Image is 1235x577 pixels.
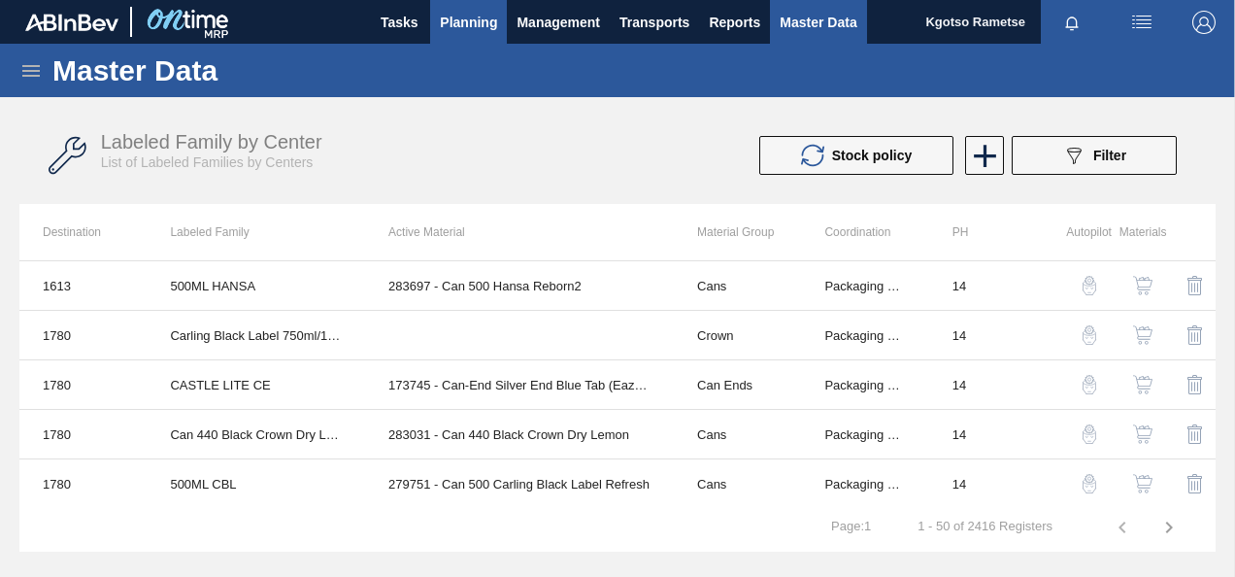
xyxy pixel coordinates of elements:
[1012,136,1177,175] button: Filter
[674,204,801,260] th: Material Group
[365,204,674,260] th: Active Material
[1110,204,1163,260] th: Materials
[780,11,856,34] span: Master Data
[52,59,397,82] h1: Master Data
[19,410,147,459] td: 1780
[759,136,963,175] div: Update stock policy
[1133,474,1152,493] img: shopping-cart-icon
[1184,472,1207,495] img: delete-icon
[674,459,801,509] td: Cans
[147,311,365,360] td: Carling Black Label 750ml/1LTR
[674,410,801,459] td: Cans
[929,261,1056,311] td: 14
[801,410,928,459] td: Packaging Materials
[1172,460,1218,507] button: delete-icon
[619,11,689,34] span: Transports
[1172,361,1216,408] div: Delete Labeled Family X Center
[1080,474,1099,493] img: auto-pilot-icon
[1066,262,1110,309] div: Autopilot Configuration
[1066,460,1113,507] button: auto-pilot-icon
[801,261,928,311] td: Packaging Materials
[365,459,674,509] td: 279751 - Can 500 Carling Black Label Refresh
[19,360,147,410] td: 1780
[1080,375,1099,394] img: auto-pilot-icon
[1172,312,1216,358] div: Delete Labeled Family X Center
[801,360,928,410] td: Packaging Materials
[1119,460,1166,507] button: shopping-cart-icon
[378,11,420,34] span: Tasks
[1056,204,1110,260] th: Autopilot
[1184,323,1207,347] img: delete-icon
[1184,274,1207,297] img: delete-icon
[1066,262,1113,309] button: auto-pilot-icon
[1066,361,1110,408] div: Autopilot Configuration
[929,410,1056,459] td: 14
[674,261,801,311] td: Cans
[1066,411,1110,458] div: Autopilot Configuration
[147,261,365,311] td: 500ML HANSA
[365,410,674,459] td: 283031 - Can 440 Black Crown Dry Lemon
[517,11,600,34] span: Management
[929,311,1056,360] td: 14
[1066,460,1110,507] div: Autopilot Configuration
[1066,361,1113,408] button: auto-pilot-icon
[440,11,497,34] span: Planning
[929,459,1056,509] td: 14
[1119,460,1163,507] div: View Materials
[147,360,365,410] td: CASTLE LITE CE
[1172,262,1218,309] button: delete-icon
[25,14,118,31] img: TNhmsLtSVTkK8tSr43FrP2fwEKptu5GPRR3wAAAABJRU5ErkJggg==
[832,148,912,163] span: Stock policy
[19,261,147,311] td: 1613
[365,360,674,410] td: 173745 - Can-End Silver End Blue Tab (Eazy Snow)
[19,311,147,360] td: 1780
[1192,11,1216,34] img: Logout
[1066,312,1113,358] button: auto-pilot-icon
[1119,262,1163,309] div: View Materials
[1172,460,1216,507] div: Delete Labeled Family X Center
[1172,361,1218,408] button: delete-icon
[1093,148,1126,163] span: Filter
[1066,312,1110,358] div: Autopilot Configuration
[1080,424,1099,444] img: auto-pilot-icon
[1119,312,1166,358] button: shopping-cart-icon
[1133,424,1152,444] img: shopping-cart-icon
[929,204,1056,260] th: PH
[1119,361,1163,408] div: View Materials
[19,204,147,260] th: Destination
[1133,375,1152,394] img: shopping-cart-icon
[1119,411,1166,458] button: shopping-cart-icon
[1133,325,1152,345] img: shopping-cart-icon
[1184,423,1207,446] img: delete-icon
[709,11,760,34] span: Reports
[101,131,322,153] span: Labeled Family by Center
[1172,411,1218,458] button: delete-icon
[1130,11,1153,34] img: userActions
[801,459,928,509] td: Packaging Materials
[1041,9,1103,36] button: Notifications
[365,261,674,311] td: 283697 - Can 500 Hansa Reborn2
[674,360,801,410] td: Can Ends
[1002,136,1186,175] div: Filter labeled family by center
[1066,411,1113,458] button: auto-pilot-icon
[147,204,365,260] th: Labeled Family
[147,410,365,459] td: Can 440 Black Crown Dry Lemon
[1080,325,1099,345] img: auto-pilot-icon
[1119,411,1163,458] div: View Materials
[801,311,928,360] td: Packaging Materials
[929,360,1056,410] td: 14
[808,503,894,534] td: Page : 1
[1119,262,1166,309] button: shopping-cart-icon
[1172,411,1216,458] div: Delete Labeled Family X Center
[1080,276,1099,295] img: auto-pilot-icon
[1119,361,1166,408] button: shopping-cart-icon
[963,136,1002,175] div: New labeled family by center
[1184,373,1207,396] img: delete-icon
[147,459,365,509] td: 500ML CBL
[1172,262,1216,309] div: Delete Labeled Family X Center
[674,311,801,360] td: Crown
[1119,312,1163,358] div: View Materials
[894,503,1076,534] td: 1 - 50 of 2416 Registers
[1172,312,1218,358] button: delete-icon
[1133,276,1152,295] img: shopping-cart-icon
